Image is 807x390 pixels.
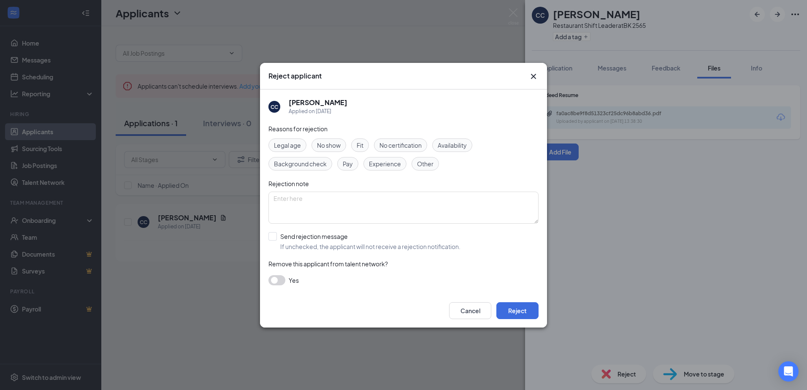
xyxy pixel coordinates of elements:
h3: Reject applicant [268,71,322,81]
span: Pay [343,159,353,168]
span: Reasons for rejection [268,125,328,133]
span: Experience [369,159,401,168]
button: Cancel [449,302,491,319]
span: Background check [274,159,327,168]
span: Legal age [274,141,301,150]
button: Close [528,71,539,81]
span: Fit [357,141,363,150]
h5: [PERSON_NAME] [289,98,347,107]
span: No show [317,141,341,150]
div: Applied on [DATE] [289,107,347,116]
div: CC [271,103,278,110]
span: Availability [438,141,467,150]
span: Yes [289,275,299,285]
span: Other [417,159,433,168]
span: No certification [379,141,422,150]
div: Open Intercom Messenger [778,361,799,382]
button: Reject [496,302,539,319]
span: Rejection note [268,180,309,187]
svg: Cross [528,71,539,81]
span: Remove this applicant from talent network? [268,260,388,268]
